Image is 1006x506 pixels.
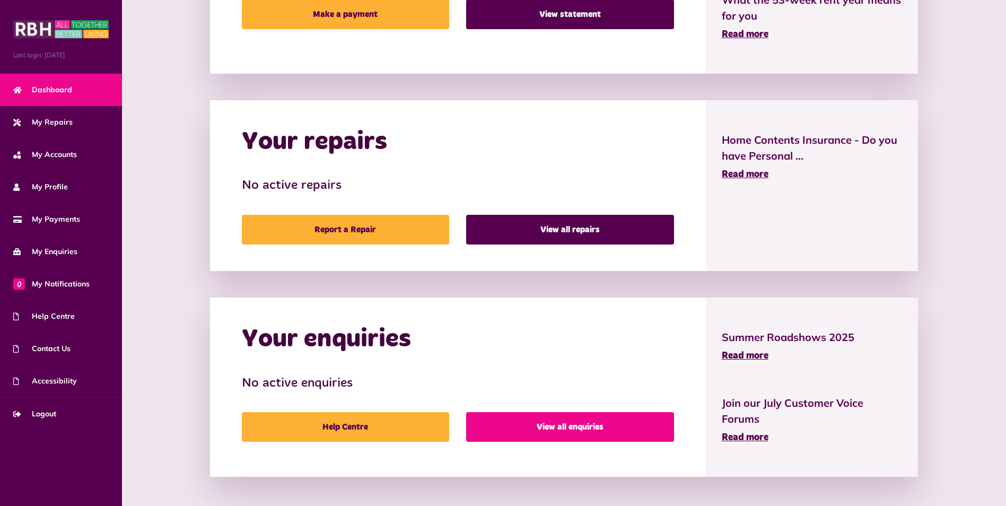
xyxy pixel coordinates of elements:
[13,311,75,322] span: Help Centre
[722,170,768,179] span: Read more
[13,376,77,387] span: Accessibility
[722,329,903,363] a: Summer Roadshows 2025 Read more
[13,214,80,225] span: My Payments
[242,412,449,442] a: Help Centre
[242,215,449,245] a: Report a Repair
[722,395,903,445] a: Join our July Customer Voice Forums Read more
[242,376,674,391] h3: No active enquiries
[722,433,768,442] span: Read more
[13,19,109,40] img: MyRBH
[722,132,903,164] span: Home Contents Insurance - Do you have Personal ...
[13,343,71,354] span: Contact Us
[13,278,25,290] span: 0
[13,246,77,257] span: My Enquiries
[13,117,73,128] span: My Repairs
[722,329,903,345] span: Summer Roadshows 2025
[13,278,90,290] span: My Notifications
[466,412,673,442] a: View all enquiries
[242,127,387,158] h2: Your repairs
[722,351,768,361] span: Read more
[466,215,673,245] a: View all repairs
[722,395,903,427] span: Join our July Customer Voice Forums
[13,84,72,95] span: Dashboard
[242,178,674,194] h3: No active repairs
[13,149,77,160] span: My Accounts
[13,408,56,420] span: Logout
[13,50,109,60] span: Last login: [DATE]
[722,132,903,182] a: Home Contents Insurance - Do you have Personal ... Read more
[242,324,411,355] h2: Your enquiries
[722,30,768,39] span: Read more
[13,181,68,193] span: My Profile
